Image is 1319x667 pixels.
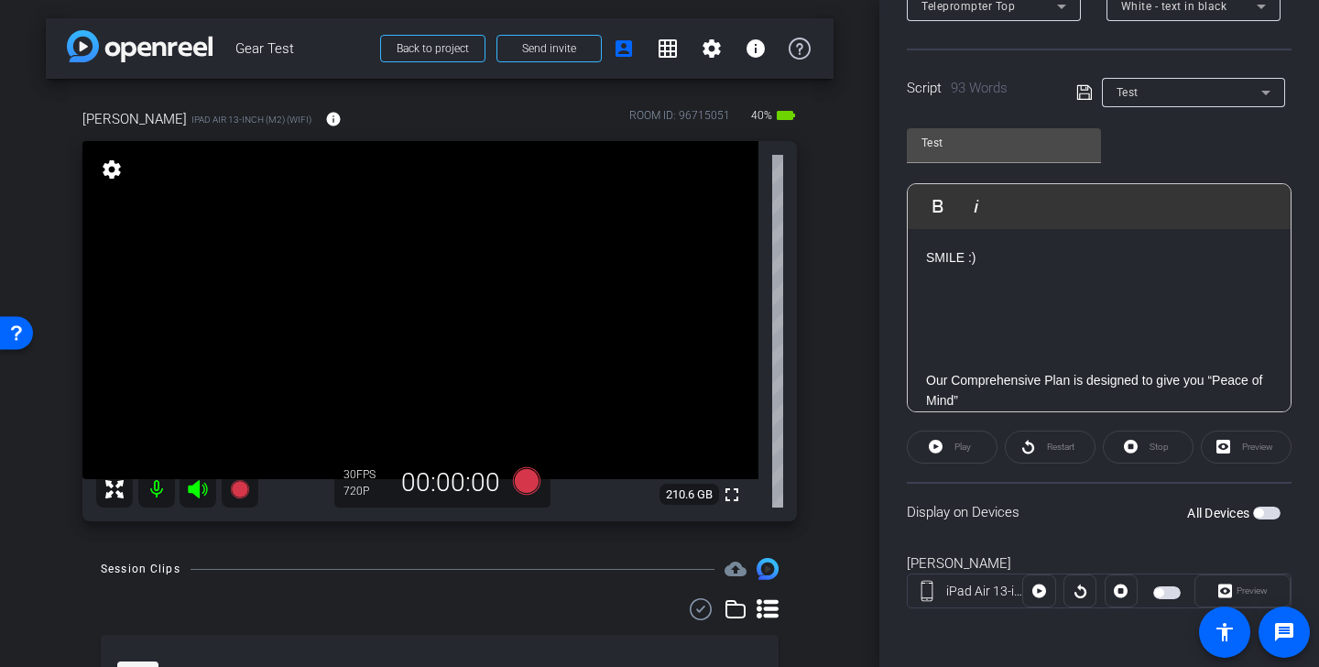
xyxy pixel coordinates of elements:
div: iPad Air 13-inch (M2) (WiFi) [946,582,1023,601]
label: All Devices [1187,504,1253,522]
mat-icon: battery_std [775,104,797,126]
input: Title [921,132,1086,154]
span: Destinations for your clips [725,558,747,580]
span: [PERSON_NAME] [82,109,187,129]
img: app-logo [67,30,213,62]
p: Our Comprehensive Plan is designed to give you “Peace of Mind” [926,370,1272,411]
div: Session Clips [101,560,180,578]
mat-icon: message [1273,621,1295,643]
mat-icon: account_box [613,38,635,60]
div: Script [907,78,1051,99]
span: 210.6 GB [659,484,719,506]
div: 30 [343,467,389,482]
mat-icon: info [745,38,767,60]
img: Session clips [757,558,779,580]
button: Back to project [380,35,485,62]
span: FPS [356,468,376,481]
button: Bold (⌘B) [921,188,955,224]
span: 40% [748,101,775,130]
mat-icon: cloud_upload [725,558,747,580]
p: SMILE :) [926,247,1272,268]
mat-icon: grid_on [657,38,679,60]
div: 00:00:00 [389,467,512,498]
div: ROOM ID: 96715051 [629,107,730,134]
button: Send invite [496,35,602,62]
mat-icon: fullscreen [721,484,743,506]
div: [PERSON_NAME] [907,553,1292,574]
span: iPad Air 13-inch (M2) (WiFi) [191,113,311,126]
span: Test [1117,86,1139,99]
div: 720P [343,484,389,498]
div: Display on Devices [907,482,1292,541]
span: 93 Words [951,80,1008,96]
span: Gear Test [235,30,369,67]
span: Back to project [397,42,469,55]
mat-icon: settings [99,159,125,180]
mat-icon: info [325,111,342,127]
mat-icon: settings [701,38,723,60]
span: Send invite [522,41,576,56]
mat-icon: accessibility [1214,621,1236,643]
button: Italic (⌘I) [959,188,994,224]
